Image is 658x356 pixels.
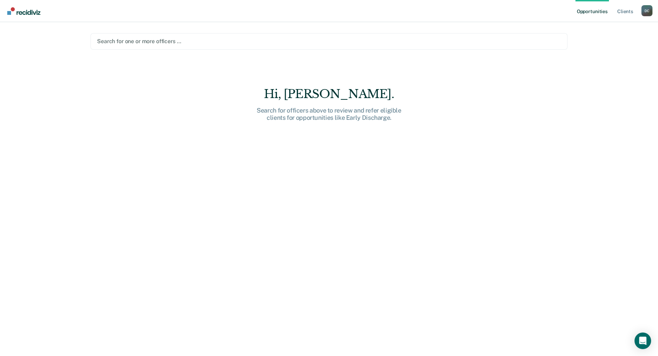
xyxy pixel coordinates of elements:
[641,5,652,16] div: D C
[219,107,440,122] div: Search for officers above to review and refer eligible clients for opportunities like Early Disch...
[641,5,652,16] button: Profile dropdown button
[219,87,440,101] div: Hi, [PERSON_NAME].
[7,7,40,15] img: Recidiviz
[635,333,651,349] div: Open Intercom Messenger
